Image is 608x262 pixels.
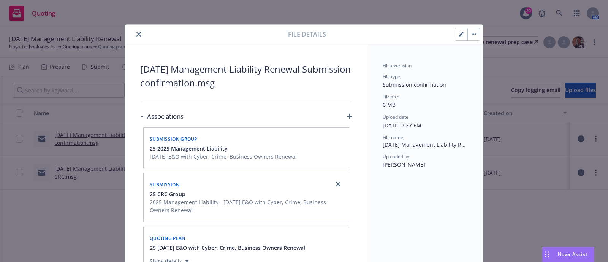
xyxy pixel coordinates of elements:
span: Nova Assist [558,251,588,257]
span: 6 MB [383,101,396,108]
div: Drag to move [542,247,552,262]
span: File details [288,30,326,39]
button: 25 2025 Management Liability [150,144,297,152]
span: [DATE] 3:27 PM [383,122,421,129]
span: Uploaded by [383,153,409,160]
button: close [134,30,143,39]
button: 25 [DATE] E&O with Cyber, Crime, Business Owners Renewal [150,244,305,252]
span: [DATE] Management Liability Renewal Submission confirmation.msg [140,62,352,90]
a: close [334,179,343,189]
span: [PERSON_NAME] [383,161,425,168]
span: File name [383,134,403,141]
button: Nova Assist [542,247,594,262]
span: 2025 Management Liability - [DATE] E&O with Cyber, Crime, Business Owners Renewal [150,198,344,214]
span: Quoting plan [150,235,185,241]
span: File size [383,94,399,100]
span: Submission group [150,136,197,142]
span: Upload date [383,114,408,120]
span: Submission confirmation [383,81,446,88]
span: Submission [150,181,179,188]
span: 25 2025 Management Liability [150,144,228,152]
span: 25 CRC Group [150,190,185,198]
span: File type [383,73,400,80]
div: Associations [140,111,184,121]
h3: Associations [147,111,184,121]
button: 25 CRC Group [150,190,344,198]
span: File extension [383,62,412,69]
span: [DATE] E&O with Cyber, Crime, Business Owners Renewal [150,152,297,160]
span: [DATE] Management Liability Renewal Submission confirmation.msg [383,141,468,149]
